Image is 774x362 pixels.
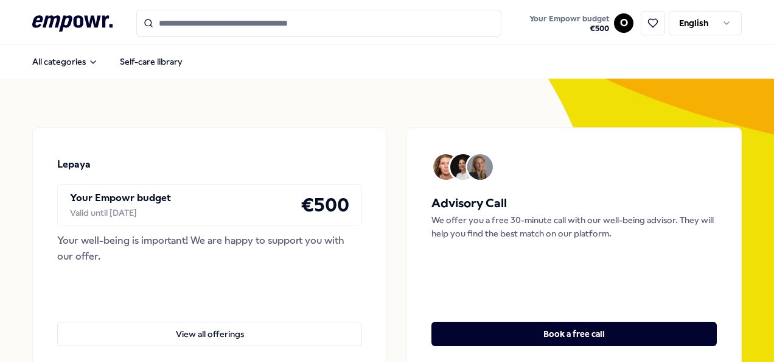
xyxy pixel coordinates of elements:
button: All categories [23,49,108,74]
h5: Advisory Call [431,194,717,213]
a: Self-care library [110,49,192,74]
button: Your Empowr budget€500 [527,12,612,36]
button: Book a free call [431,322,717,346]
h4: € 500 [301,190,349,220]
button: O [614,13,633,33]
p: Your Empowr budget [70,190,171,206]
nav: Main [23,49,192,74]
p: We offer you a free 30-minute call with our well-being advisor. They will help you find the best ... [431,213,717,241]
div: Valid until [DATE] [70,206,171,219]
input: Search for products, categories or subcategories [136,10,501,37]
p: Lepaya [57,157,91,172]
a: Your Empowr budget€500 [525,10,614,36]
img: Avatar [467,154,493,180]
span: € 500 [529,24,609,34]
img: Avatar [433,154,459,180]
img: Avatar [450,154,476,180]
span: Your Empowr budget [529,14,609,24]
div: Your well-being is important! We are happy to support you with our offer. [57,233,362,264]
button: View all offerings [57,322,362,346]
a: View all offerings [57,302,362,346]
